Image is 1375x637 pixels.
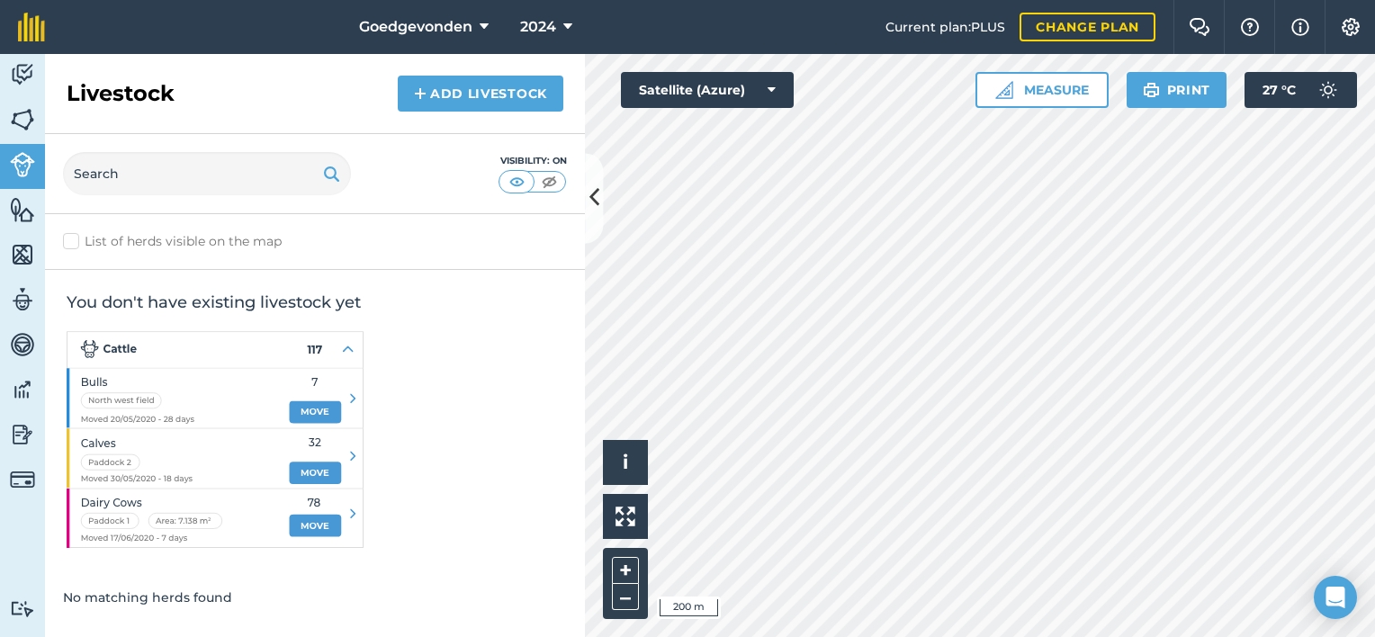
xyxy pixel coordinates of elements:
img: svg+xml;base64,PHN2ZyB4bWxucz0iaHR0cDovL3d3dy53My5vcmcvMjAwMC9zdmciIHdpZHRoPSIxNyIgaGVpZ2h0PSIxNy... [1291,16,1309,38]
img: svg+xml;base64,PD94bWwgdmVyc2lvbj0iMS4wIiBlbmNvZGluZz0idXRmLTgiPz4KPCEtLSBHZW5lcmF0b3I6IEFkb2JlIE... [10,286,35,313]
label: List of herds visible on the map [63,232,567,251]
button: Measure [975,72,1109,108]
span: 27 ° C [1263,72,1296,108]
img: svg+xml;base64,PD94bWwgdmVyc2lvbj0iMS4wIiBlbmNvZGluZz0idXRmLTgiPz4KPCEtLSBHZW5lcmF0b3I6IEFkb2JlIE... [10,61,35,88]
img: svg+xml;base64,PHN2ZyB4bWxucz0iaHR0cDovL3d3dy53My5vcmcvMjAwMC9zdmciIHdpZHRoPSI1MCIgaGVpZ2h0PSI0MC... [538,173,561,191]
div: Open Intercom Messenger [1314,576,1357,619]
div: No matching herds found [45,570,585,625]
img: svg+xml;base64,PHN2ZyB4bWxucz0iaHR0cDovL3d3dy53My5vcmcvMjAwMC9zdmciIHdpZHRoPSI1NiIgaGVpZ2h0PSI2MC... [10,196,35,223]
img: svg+xml;base64,PD94bWwgdmVyc2lvbj0iMS4wIiBlbmNvZGluZz0idXRmLTgiPz4KPCEtLSBHZW5lcmF0b3I6IEFkb2JlIE... [10,421,35,448]
button: + [612,557,639,584]
img: svg+xml;base64,PD94bWwgdmVyc2lvbj0iMS4wIiBlbmNvZGluZz0idXRmLTgiPz4KPCEtLSBHZW5lcmF0b3I6IEFkb2JlIE... [10,376,35,403]
img: Two speech bubbles overlapping with the left bubble in the forefront [1189,18,1210,36]
a: Add Livestock [398,76,563,112]
img: svg+xml;base64,PHN2ZyB4bWxucz0iaHR0cDovL3d3dy53My5vcmcvMjAwMC9zdmciIHdpZHRoPSIxOSIgaGVpZ2h0PSIyNC... [323,163,340,184]
h2: You don't have existing livestock yet [67,292,563,313]
img: svg+xml;base64,PHN2ZyB4bWxucz0iaHR0cDovL3d3dy53My5vcmcvMjAwMC9zdmciIHdpZHRoPSI1NiIgaGVpZ2h0PSI2MC... [10,106,35,133]
img: svg+xml;base64,PD94bWwgdmVyc2lvbj0iMS4wIiBlbmNvZGluZz0idXRmLTgiPz4KPCEtLSBHZW5lcmF0b3I6IEFkb2JlIE... [10,331,35,358]
input: Search [63,152,351,195]
img: svg+xml;base64,PHN2ZyB4bWxucz0iaHR0cDovL3d3dy53My5vcmcvMjAwMC9zdmciIHdpZHRoPSI1MCIgaGVpZ2h0PSI0MC... [506,173,528,191]
button: Print [1127,72,1227,108]
button: – [612,584,639,610]
img: A question mark icon [1239,18,1261,36]
button: Satellite (Azure) [621,72,794,108]
img: fieldmargin Logo [18,13,45,41]
span: 2024 [520,16,556,38]
button: i [603,440,648,485]
img: svg+xml;base64,PD94bWwgdmVyc2lvbj0iMS4wIiBlbmNvZGluZz0idXRmLTgiPz4KPCEtLSBHZW5lcmF0b3I6IEFkb2JlIE... [10,467,35,492]
img: svg+xml;base64,PD94bWwgdmVyc2lvbj0iMS4wIiBlbmNvZGluZz0idXRmLTgiPz4KPCEtLSBHZW5lcmF0b3I6IEFkb2JlIE... [10,152,35,177]
img: svg+xml;base64,PHN2ZyB4bWxucz0iaHR0cDovL3d3dy53My5vcmcvMjAwMC9zdmciIHdpZHRoPSIxNCIgaGVpZ2h0PSIyNC... [414,83,427,104]
img: svg+xml;base64,PD94bWwgdmVyc2lvbj0iMS4wIiBlbmNvZGluZz0idXRmLTgiPz4KPCEtLSBHZW5lcmF0b3I6IEFkb2JlIE... [1310,72,1346,108]
img: svg+xml;base64,PHN2ZyB4bWxucz0iaHR0cDovL3d3dy53My5vcmcvMjAwMC9zdmciIHdpZHRoPSIxOSIgaGVpZ2h0PSIyNC... [1143,79,1160,101]
img: A cog icon [1340,18,1362,36]
div: Visibility: On [499,154,567,168]
span: Current plan : PLUS [885,17,1005,37]
img: svg+xml;base64,PHN2ZyB4bWxucz0iaHR0cDovL3d3dy53My5vcmcvMjAwMC9zdmciIHdpZHRoPSI1NiIgaGVpZ2h0PSI2MC... [10,241,35,268]
h2: Livestock [67,79,175,108]
img: Four arrows, one pointing top left, one top right, one bottom right and the last bottom left [616,507,635,526]
button: 27 °C [1245,72,1357,108]
span: Goedgevonden [359,16,472,38]
a: Change plan [1020,13,1155,41]
img: Ruler icon [995,81,1013,99]
span: i [623,451,628,473]
img: svg+xml;base64,PD94bWwgdmVyc2lvbj0iMS4wIiBlbmNvZGluZz0idXRmLTgiPz4KPCEtLSBHZW5lcmF0b3I6IEFkb2JlIE... [10,600,35,617]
